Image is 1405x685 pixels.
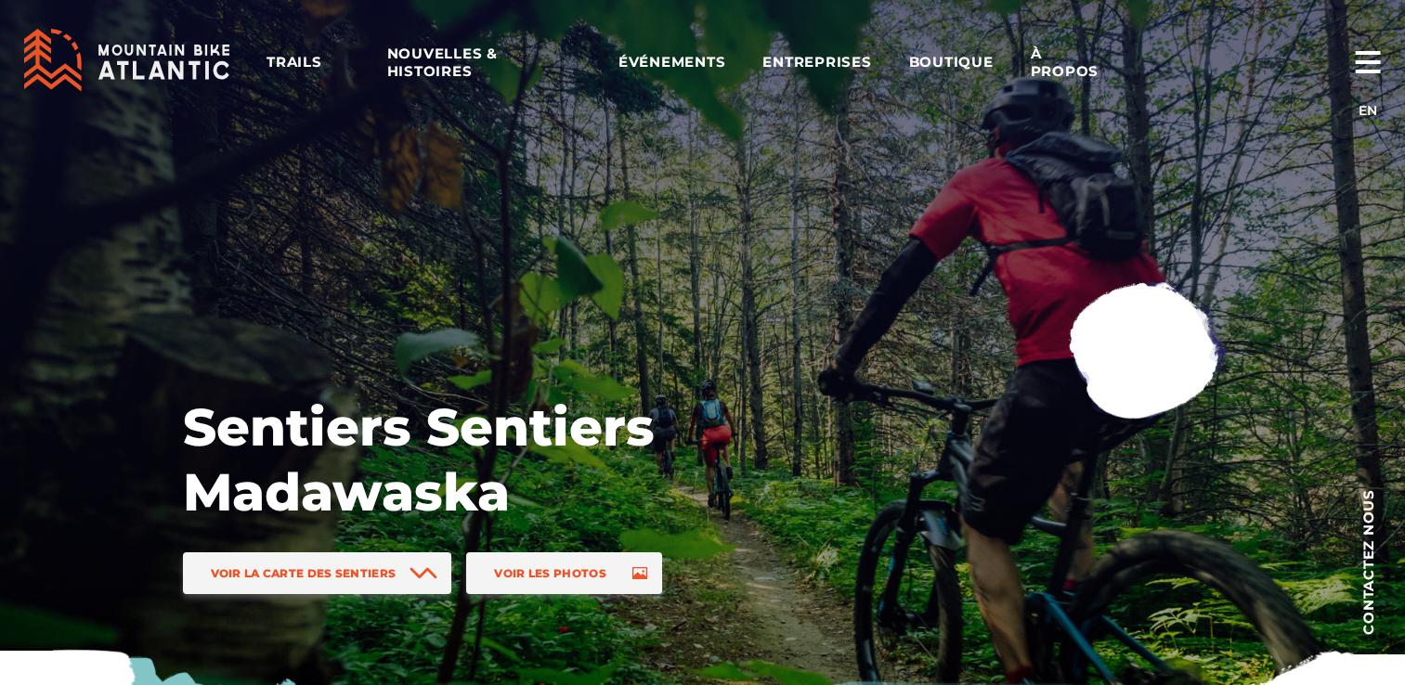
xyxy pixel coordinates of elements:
[183,394,777,524] h1: Sentiers Sentiers Madawaska
[1331,483,1405,640] a: Contactez nous
[1361,489,1375,635] span: Contactez nous
[183,552,452,594] a: Voir la carte des sentiers
[909,53,994,71] span: Boutique
[387,45,581,81] span: Nouvelles & Histoires
[267,53,350,71] span: Trails
[1359,102,1377,119] a: EN
[762,53,871,71] span: Entreprises
[494,566,606,580] span: Voir les photos
[1031,45,1138,81] span: À propos
[618,53,726,71] span: Événements
[466,552,662,594] a: Voir les photos
[211,566,397,580] span: Voir la carte des sentiers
